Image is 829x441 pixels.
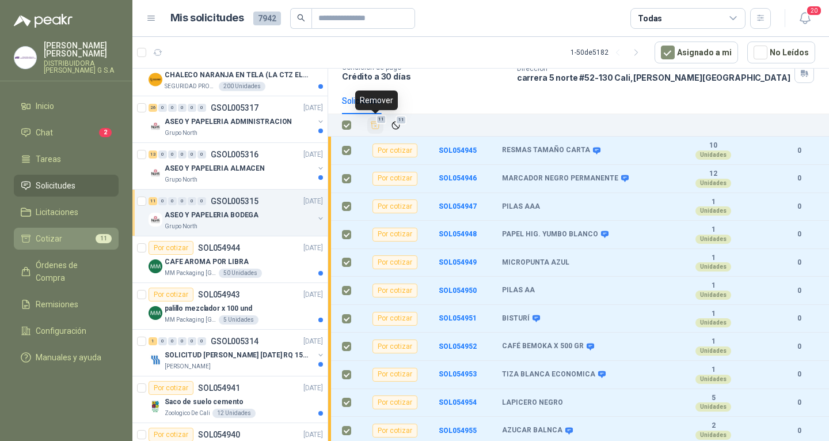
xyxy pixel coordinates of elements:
b: CAFÉ BEMOKA X 500 GR [502,342,584,351]
a: 1 0 0 0 0 0 GSOL005314[DATE] Company LogoSOLICITUD [PERSON_NAME] [DATE] RQ 15250[PERSON_NAME] [149,334,325,371]
p: Grupo North [165,222,197,231]
img: Logo peakr [14,14,73,28]
button: Asignado a mi [655,42,738,63]
div: Unidades [695,150,731,160]
b: PAPEL HIG. YUMBO BLANCO [502,230,598,239]
p: GSOL005317 [211,104,258,112]
p: SOL054943 [198,291,240,299]
div: 0 [158,150,167,159]
a: SOL054953 [439,370,477,378]
b: 1 [674,198,753,207]
div: 0 [188,337,196,345]
a: SOL054949 [439,258,477,266]
a: SOL054946 [439,174,477,182]
a: SOL054947 [439,202,477,210]
img: Company Logo [149,213,162,227]
div: 0 [197,150,206,159]
p: Grupo North [165,175,197,184]
p: SOL054940 [198,431,240,439]
p: SOL054941 [198,384,240,392]
img: Company Logo [149,166,162,180]
div: 0 [178,104,187,112]
b: 5 [674,394,753,403]
a: SOL054955 [439,427,477,435]
b: 0 [783,145,815,156]
b: 1 [674,337,753,346]
span: 7942 [253,12,281,25]
a: SOL054954 [439,398,477,406]
h1: Mis solicitudes [170,10,244,27]
p: [PERSON_NAME] [PERSON_NAME] [44,42,119,58]
div: Unidades [695,346,731,356]
b: BISTURÍ [502,314,530,323]
span: 11 [96,234,112,243]
b: 1 [674,254,753,263]
p: GSOL005316 [211,150,258,159]
div: Por cotizar [372,284,417,297]
span: 2 [99,128,112,137]
a: Cotizar11 [14,228,119,250]
div: Unidades [695,206,731,216]
p: ASEO Y PAPELERIA BODEGA [165,210,258,221]
p: carrera 5 norte #52-130 Cali , [PERSON_NAME][GEOGRAPHIC_DATA] [517,73,790,82]
a: Chat2 [14,122,119,144]
div: 13 [149,150,157,159]
div: 12 Unidades [212,409,256,418]
span: Chat [36,126,53,139]
p: [DATE] [303,243,323,254]
p: [DATE] [303,149,323,160]
span: Remisiones [36,298,78,311]
b: PILAS AAA [502,202,540,212]
div: 0 [168,104,177,112]
a: 26 0 0 0 0 0 GSOL005317[DATE] Company LogoASEO Y PAPELERIA ADMINISTRACIONGrupo North [149,101,325,138]
b: PILAS AA [502,286,535,295]
div: Unidades [695,375,731,384]
div: Por cotizar [149,288,193,301]
p: Crédito a 30 días [342,71,508,81]
a: 13 0 0 0 0 0 GSOL005316[DATE] Company LogoASEO Y PAPELERIA ALMACENGrupo North [149,148,325,184]
span: 20 [806,5,822,16]
div: 0 [188,150,196,159]
a: Órdenes de Compra [14,254,119,289]
a: Por cotizarSOL054943[DATE] Company Logopalillo mezclador x 100 undMM Packaging [GEOGRAPHIC_DATA]5... [132,283,328,330]
div: Por cotizar [372,228,417,242]
p: CHALECO NARANJA EN TELA (LA CTZ ELEGIDA DEBE ENVIAR MUESTRA) [165,70,308,81]
p: [DATE] [303,336,323,347]
p: MM Packaging [GEOGRAPHIC_DATA] [165,315,216,325]
span: Cotizar [36,232,62,245]
p: MM Packaging [GEOGRAPHIC_DATA] [165,269,216,278]
div: 0 [158,337,167,345]
p: Saco de suelo cemento [165,397,243,408]
b: TIZA BLANCA ECONOMICA [502,370,595,379]
p: [PERSON_NAME] [165,362,211,371]
span: Licitaciones [36,206,78,218]
div: Unidades [695,318,731,327]
b: MARCADOR NEGRO PERMANENTE [502,174,618,183]
b: MICROPUNTA AZUL [502,258,569,267]
span: search [297,14,305,22]
img: Company Logo [149,353,162,367]
b: 2 [674,421,753,431]
a: Licitaciones [14,201,119,223]
b: 0 [783,285,815,296]
img: Company Logo [149,259,162,273]
div: 200 Unidades [219,82,265,91]
div: Por cotizar [372,144,417,157]
b: 0 [783,397,815,408]
a: Inicio [14,95,119,117]
span: 11 [376,115,387,124]
b: SOL054952 [439,342,477,350]
img: Company Logo [149,306,162,320]
div: Todas [638,12,662,25]
a: Manuales y ayuda [14,346,119,368]
div: 0 [178,150,187,159]
img: Company Logo [149,119,162,133]
div: Por cotizar [372,424,417,438]
p: [DATE] [303,196,323,207]
b: AZUCAR BALNCA [502,426,562,435]
button: No Leídos [747,42,815,63]
div: Por cotizar [372,395,417,409]
p: [DATE] [303,103,323,114]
